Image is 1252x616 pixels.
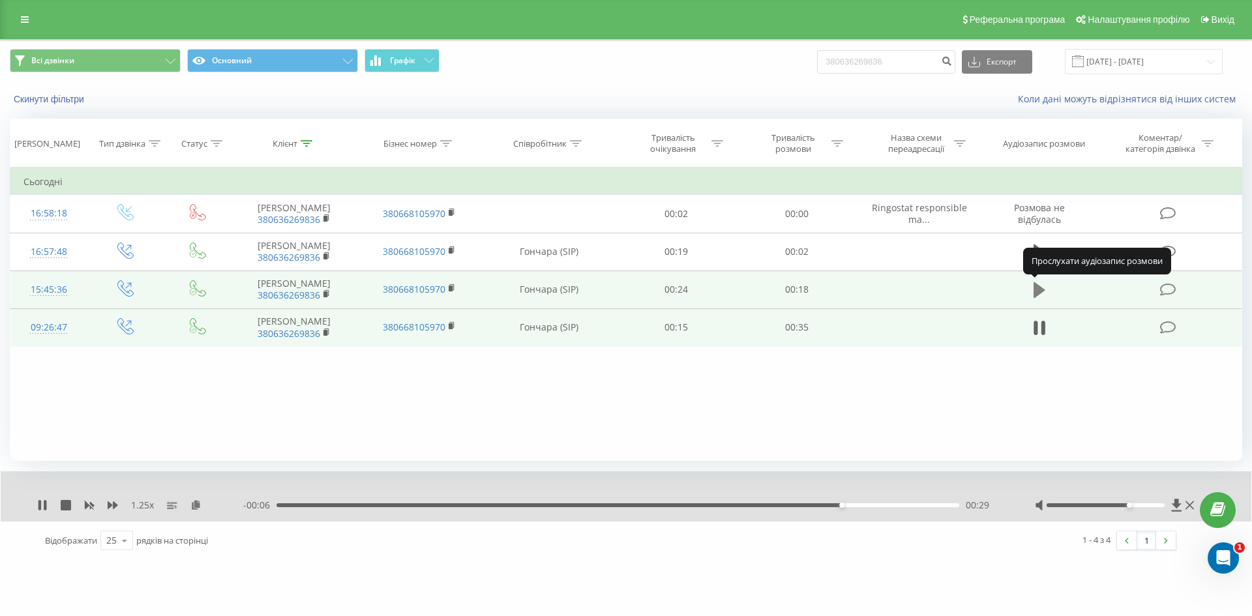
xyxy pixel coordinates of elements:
td: [PERSON_NAME] [231,233,357,271]
div: Accessibility label [839,503,844,508]
td: Гончара (SIP) [481,271,616,308]
span: 00:29 [966,499,989,512]
button: Експорт [962,50,1032,74]
a: 380668105970 [383,321,445,333]
td: 00:02 [736,233,856,271]
td: 00:24 [616,271,736,308]
td: [PERSON_NAME] [231,308,357,346]
div: Тривалість очікування [638,132,708,154]
span: Вихід [1212,14,1234,25]
span: 1 [1234,542,1245,553]
td: Сьогодні [10,169,1242,195]
td: 00:15 [616,308,736,346]
button: Графік [365,49,440,72]
div: 25 [106,534,117,547]
td: 00:19 [616,233,736,271]
div: Назва схеми переадресації [881,132,951,154]
span: Ringostat responsible ma... [872,201,967,226]
div: [PERSON_NAME] [14,138,80,149]
td: [PERSON_NAME] [231,271,357,308]
td: Гончара (SIP) [481,308,616,346]
div: Прослухати аудіозапис розмови [1023,248,1171,274]
td: 00:00 [736,195,856,233]
div: 16:57:48 [23,239,74,265]
a: 380636269836 [258,213,320,226]
a: 380668105970 [383,283,445,295]
span: Відображати [45,535,97,546]
a: 1 [1137,531,1156,550]
div: Бізнес номер [383,138,437,149]
span: Графік [390,56,415,65]
a: 380668105970 [383,207,445,220]
div: Тип дзвінка [99,138,145,149]
a: Коли дані можуть відрізнятися вiд інших систем [1018,93,1242,105]
button: Всі дзвінки [10,49,181,72]
div: 16:58:18 [23,201,74,226]
div: Тривалість розмови [758,132,828,154]
div: Аудіозапис розмови [1003,138,1085,149]
span: Реферальна програма [970,14,1066,25]
div: 15:45:36 [23,277,74,302]
div: Співробітник [513,138,567,149]
span: рядків на сторінці [136,535,208,546]
span: Розмова не відбулась [1014,201,1065,226]
a: 380636269836 [258,289,320,301]
span: - 00:06 [243,499,276,512]
button: Скинути фільтри [10,93,91,105]
a: 380636269836 [258,327,320,340]
a: 380668105970 [383,245,445,257]
div: Статус [181,138,207,149]
td: 00:35 [736,308,856,346]
div: Коментар/категорія дзвінка [1122,132,1199,154]
td: [PERSON_NAME] [231,195,357,233]
div: 1 - 4 з 4 [1082,533,1110,546]
iframe: Intercom live chat [1208,542,1239,574]
td: 00:18 [736,271,856,308]
a: 380636269836 [258,251,320,263]
button: Основний [187,49,358,72]
input: Пошук за номером [817,50,955,74]
div: Accessibility label [1127,503,1132,508]
span: Налаштування профілю [1088,14,1189,25]
div: Клієнт [273,138,297,149]
td: Гончара (SIP) [481,233,616,271]
td: 00:02 [616,195,736,233]
div: 09:26:47 [23,315,74,340]
span: Всі дзвінки [31,55,74,66]
span: 1.25 x [131,499,154,512]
